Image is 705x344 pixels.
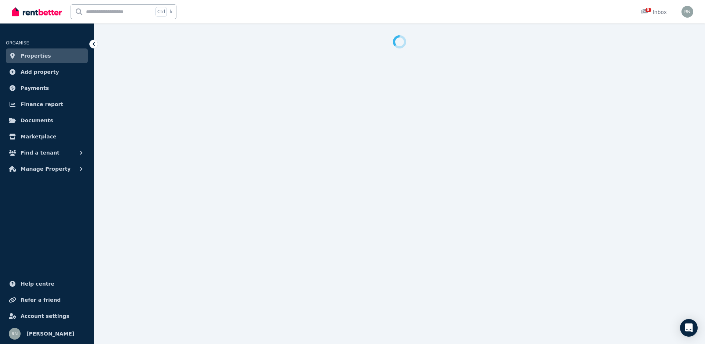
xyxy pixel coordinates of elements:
[6,309,88,323] a: Account settings
[6,40,29,46] span: ORGANISE
[9,328,21,340] img: Rajkamal Nagaraj
[21,296,61,304] span: Refer a friend
[26,329,74,338] span: [PERSON_NAME]
[155,7,167,17] span: Ctrl
[641,8,667,16] div: Inbox
[6,129,88,144] a: Marketplace
[6,145,88,160] button: Find a tenant
[21,164,71,173] span: Manage Property
[680,319,698,337] div: Open Intercom Messenger
[6,97,88,112] a: Finance report
[6,48,88,63] a: Properties
[681,6,693,18] img: Rajkamal Nagaraj
[21,148,60,157] span: Find a tenant
[6,276,88,291] a: Help centre
[21,100,63,109] span: Finance report
[12,6,62,17] img: RentBetter
[21,279,54,288] span: Help centre
[6,162,88,176] button: Manage Property
[21,132,56,141] span: Marketplace
[21,68,59,76] span: Add property
[6,81,88,95] a: Payments
[6,65,88,79] a: Add property
[21,312,69,321] span: Account settings
[21,84,49,93] span: Payments
[21,116,53,125] span: Documents
[645,8,651,12] span: 5
[6,293,88,307] a: Refer a friend
[21,51,51,60] span: Properties
[170,9,172,15] span: k
[6,113,88,128] a: Documents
